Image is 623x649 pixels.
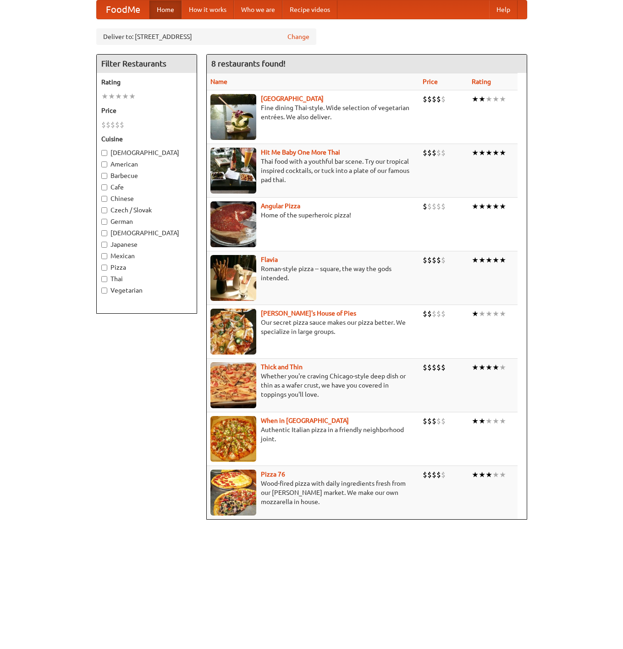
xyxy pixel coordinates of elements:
[427,470,432,480] li: $
[122,91,129,101] li: ★
[441,362,446,372] li: $
[101,276,107,282] input: Thai
[210,470,256,516] img: pizza76.jpg
[492,416,499,426] li: ★
[441,309,446,319] li: $
[485,255,492,265] li: ★
[210,94,256,140] img: satay.jpg
[106,120,110,130] li: $
[210,201,256,247] img: angular.jpg
[441,255,446,265] li: $
[261,363,303,371] a: Thick and Thin
[432,201,436,211] li: $
[472,416,479,426] li: ★
[427,309,432,319] li: $
[261,149,340,156] a: Hit Me Baby One More Thai
[210,103,416,122] p: Fine dining Thai-style. Wide selection of vegetarian entrées. We also deliver.
[472,309,479,319] li: ★
[432,309,436,319] li: $
[492,362,499,372] li: ★
[210,372,416,399] p: Whether you're craving Chicago-style deep dish or thin as a wafer crust, we have you covered in t...
[101,120,106,130] li: $
[427,362,432,372] li: $
[97,55,197,73] h4: Filter Restaurants
[101,286,192,295] label: Vegetarian
[210,416,256,462] img: wheninrome.jpg
[436,416,441,426] li: $
[120,120,124,130] li: $
[261,202,300,210] a: Angular Pizza
[479,309,485,319] li: ★
[472,470,479,480] li: ★
[210,264,416,283] p: Roman-style pizza -- square, the way the gods intended.
[115,120,120,130] li: $
[101,251,192,261] label: Mexican
[423,470,427,480] li: $
[441,94,446,104] li: $
[97,0,149,19] a: FoodMe
[101,217,192,226] label: German
[101,78,192,87] h5: Rating
[499,309,506,319] li: ★
[101,148,192,157] label: [DEMOGRAPHIC_DATA]
[499,255,506,265] li: ★
[423,94,427,104] li: $
[441,201,446,211] li: $
[427,255,432,265] li: $
[101,183,192,192] label: Cafe
[261,95,324,102] a: [GEOGRAPHIC_DATA]
[436,201,441,211] li: $
[423,255,427,265] li: $
[472,78,491,85] a: Rating
[261,256,278,263] a: Flavia
[499,470,506,480] li: ★
[261,471,285,478] a: Pizza 76
[210,362,256,408] img: thick.jpg
[182,0,234,19] a: How it works
[485,94,492,104] li: ★
[101,184,107,190] input: Cafe
[485,362,492,372] li: ★
[485,148,492,158] li: ★
[210,425,416,444] p: Authentic Italian pizza in a friendly neighborhood joint.
[427,148,432,158] li: $
[210,211,416,220] p: Home of the superheroic pizza!
[472,255,479,265] li: ★
[432,148,436,158] li: $
[436,309,441,319] li: $
[423,78,438,85] a: Price
[261,310,356,317] a: [PERSON_NAME]'s House of Pies
[101,91,108,101] li: ★
[432,416,436,426] li: $
[101,240,192,249] label: Japanese
[101,242,107,248] input: Japanese
[479,255,485,265] li: ★
[441,470,446,480] li: $
[101,106,192,115] h5: Price
[499,201,506,211] li: ★
[108,91,115,101] li: ★
[432,255,436,265] li: $
[432,362,436,372] li: $
[101,160,192,169] label: American
[485,309,492,319] li: ★
[101,207,107,213] input: Czech / Slovak
[101,196,107,202] input: Chinese
[101,173,107,179] input: Barbecue
[101,253,107,259] input: Mexican
[101,194,192,203] label: Chinese
[492,148,499,158] li: ★
[261,417,349,424] a: When in [GEOGRAPHIC_DATA]
[96,28,316,45] div: Deliver to: [STREET_ADDRESS]
[210,255,256,301] img: flavia.jpg
[423,362,427,372] li: $
[492,309,499,319] li: ★
[210,479,416,506] p: Wood-fired pizza with daily ingredients fresh from our [PERSON_NAME] market. We make our own mozz...
[101,219,107,225] input: German
[101,288,107,294] input: Vegetarian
